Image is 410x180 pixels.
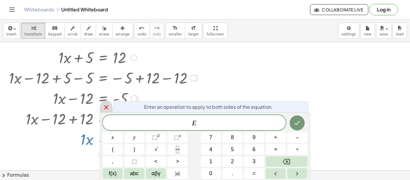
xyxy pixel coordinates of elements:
[112,133,114,142] span: x
[222,156,243,167] button: 2
[231,157,234,166] span: 2
[112,23,133,39] button: arrange
[369,4,398,15] button: Log in
[192,119,197,127] var: E
[103,168,123,179] button: Functions
[252,157,255,166] span: 3
[287,144,307,155] button: Divide
[310,4,368,15] button: Collaborate Live
[109,169,117,178] span: f(x)
[201,156,221,167] button: 1
[7,5,17,14] button: Toggle navigation
[364,32,371,36] span: new
[209,145,212,154] span: 4
[296,145,299,154] span: ÷
[152,134,157,140] span: ⬚
[167,168,188,179] button: Absolute value
[266,156,307,167] button: Backspace
[290,115,305,130] button: Done
[252,169,256,178] span: =
[81,23,96,39] button: draw
[139,25,145,32] i: undo
[287,168,307,179] button: Right arrow
[172,25,178,32] i: format_size
[134,145,135,154] span: )
[84,32,93,36] span: draw
[98,150,108,159] div: Apply the same math to both sides of the equation
[132,157,137,166] span: ⬚
[24,7,54,13] a: Whiteboards
[153,32,161,36] span: redo
[231,133,234,142] span: 8
[244,168,264,179] button: Equals
[112,145,114,154] span: (
[222,168,243,179] button: .
[201,144,221,155] button: 4
[191,25,196,32] i: format_size
[179,133,181,138] sup: n
[124,156,144,167] button: Placeholder
[52,25,58,32] i: keyboard
[176,157,179,166] span: >
[134,23,150,39] button: undoundo
[154,157,158,166] span: <
[103,156,123,167] button: ,
[207,32,224,36] span: fullscreen
[137,32,146,36] span: undo
[3,23,20,39] button: insert
[146,144,166,155] button: Square root
[103,132,123,143] button: x
[296,133,299,142] span: –
[376,23,391,39] button: save
[201,132,221,143] button: 7
[287,132,307,143] button: Minus
[124,144,144,155] button: )
[222,132,243,143] button: 8
[112,157,113,166] span: ,
[222,144,243,155] button: 5
[130,169,139,178] span: abc
[133,133,136,142] span: y
[231,145,234,154] span: 5
[393,23,407,39] button: load
[274,133,277,142] span: +
[379,32,388,36] span: save
[65,23,81,39] button: scrub
[48,32,62,36] span: keypad
[116,32,130,36] span: arrange
[146,156,166,167] button: Less than
[68,32,78,36] span: scrub
[169,32,182,36] span: smaller
[266,168,286,179] button: Left arrow
[274,145,277,154] span: ×
[209,157,212,166] span: 1
[179,170,180,176] span: |
[144,103,273,111] span: Enter an operation to apply to both sides of the equation.
[146,132,166,143] button: Squared
[99,32,109,36] span: erase
[244,144,264,155] button: 6
[315,7,363,12] span: Collaborate Live
[6,32,17,36] span: insert
[201,168,221,179] button: 0
[155,145,158,154] span: √
[209,133,212,142] span: 7
[244,156,264,167] button: 3
[174,134,179,140] span: ⬚
[338,23,359,39] button: settings
[45,23,65,39] button: keyboardkeypad
[124,132,144,143] button: y
[188,32,199,36] span: larger
[232,169,233,178] span: .
[266,132,286,143] button: Plus
[21,23,45,39] button: transform
[244,132,264,143] button: 9
[266,144,286,155] button: Times
[185,23,202,39] button: format_sizelarger
[209,169,212,178] span: 0
[252,145,255,154] span: 6
[252,133,255,142] span: 9
[167,156,188,167] button: Greater than
[146,168,166,179] button: Greek alphabet
[203,23,227,39] button: fullscreen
